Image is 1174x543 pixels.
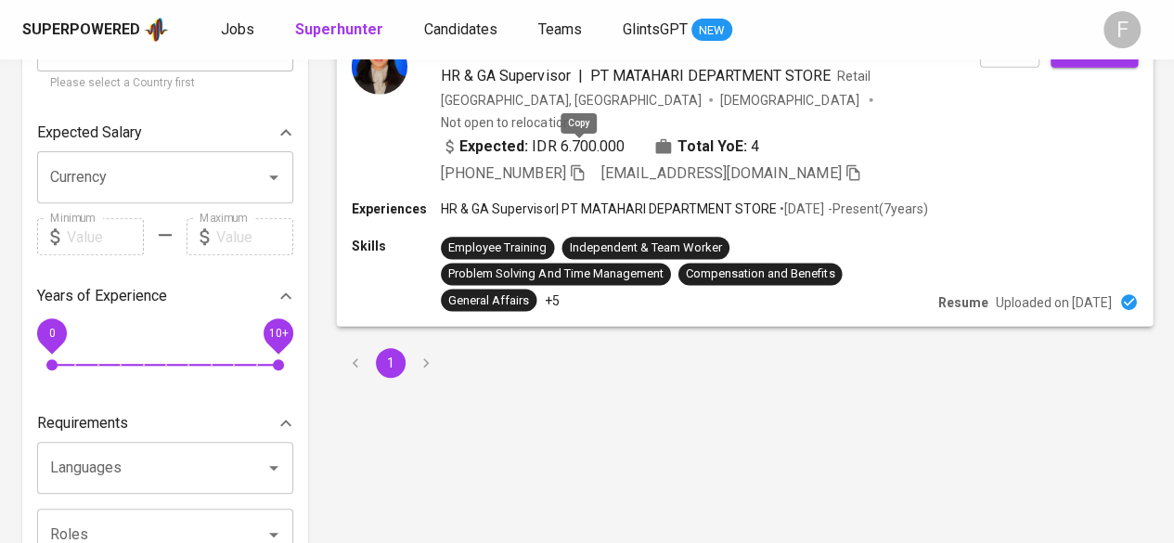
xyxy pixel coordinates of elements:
span: PT MATAHARI DEPARTMENT STORE [590,66,832,84]
div: Years of Experience [37,278,293,315]
span: 4 [751,135,759,157]
div: Superpowered [22,19,140,41]
p: Skills [352,237,441,255]
button: page 1 [376,348,406,378]
a: Superpoweredapp logo [22,16,169,44]
img: 196367b89fd30868f818a58a5319b186.jpeg [352,38,407,94]
div: IDR 6.700.000 [441,135,625,157]
b: Expected: [459,135,528,157]
a: Candidates [424,19,501,42]
a: GlintsGPT NEW [623,19,732,42]
input: Value [216,218,293,255]
a: Jobs [221,19,258,42]
div: F [1103,11,1141,48]
span: Add to job [1060,42,1129,63]
p: +5 [544,291,559,309]
p: Experiences [352,200,441,218]
span: Teams [538,20,582,38]
p: Years of Experience [37,285,167,307]
nav: pagination navigation [338,348,444,378]
span: HR & GA Supervisor [441,66,570,84]
button: Open [261,164,287,190]
b: Total YoE: [677,135,747,157]
div: Problem Solving And Time Management [448,265,664,283]
div: Independent & Team Worker [569,239,721,256]
span: [PERSON_NAME] [441,38,559,60]
div: Employee Training [448,239,547,256]
div: [GEOGRAPHIC_DATA], [GEOGRAPHIC_DATA] [441,90,702,109]
div: Expected Salary [37,114,293,151]
p: • [DATE] - Present ( 7 years ) [777,200,927,218]
span: NEW [691,21,732,40]
span: [DEMOGRAPHIC_DATA] [720,90,861,109]
a: Superhunter [295,19,387,42]
span: GlintsGPT [623,20,688,38]
p: Uploaded on [DATE] [996,292,1112,311]
span: 0 [48,327,55,340]
div: Compensation and Benefits [686,265,834,283]
span: Save [989,42,1030,63]
button: Save [980,38,1039,67]
img: app logo [144,16,169,44]
span: Jobs [221,20,254,38]
span: 10+ [268,327,288,340]
button: Add to job [1051,38,1138,67]
p: Requirements [37,412,128,434]
span: Retail [836,68,870,83]
b: Superhunter [295,20,383,38]
button: Open [261,455,287,481]
span: Candidates [424,20,497,38]
input: Value [67,218,144,255]
p: HR & GA Supervisor | PT MATAHARI DEPARTMENT STORE [441,200,777,218]
p: Please select a Country first [50,74,280,93]
span: [PHONE_NUMBER] [441,163,565,181]
p: Not open to relocation [441,112,570,131]
div: General Affairs [448,291,529,309]
div: Requirements [37,405,293,442]
a: [PERSON_NAME]HR & GA Supervisor|PT MATAHARI DEPARTMENT STORERetail[GEOGRAPHIC_DATA], [GEOGRAPHIC_... [338,24,1152,326]
p: Resume [938,292,988,311]
span: | [577,64,582,86]
a: Teams [538,19,586,42]
p: Expected Salary [37,122,142,144]
span: [EMAIL_ADDRESS][DOMAIN_NAME] [601,163,842,181]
